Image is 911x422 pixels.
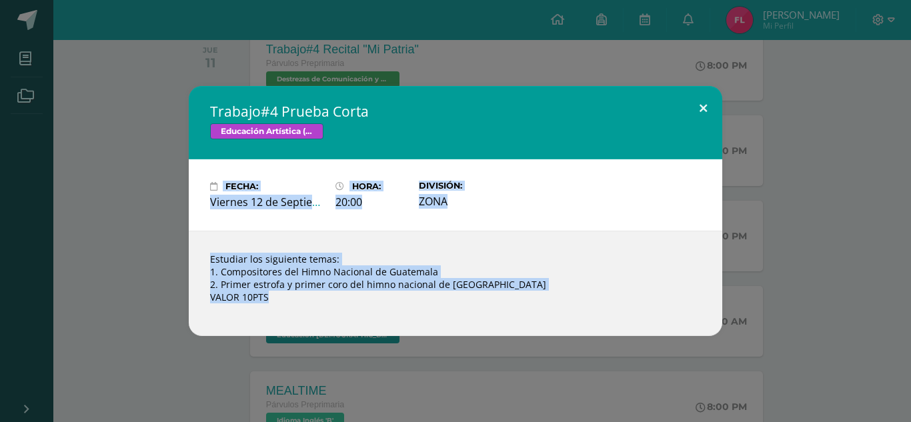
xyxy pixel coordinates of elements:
button: Close (Esc) [684,86,722,131]
div: ZONA [419,194,534,209]
label: División: [419,181,534,191]
span: Educación Artística (Música-Artes Visuales) [210,123,323,139]
div: Estudiar los siguiente temas: 1. Compositores del Himno Nacional de Guatemala 2. Primer estrofa y... [189,231,722,336]
div: 20:00 [335,195,408,209]
span: Hora: [352,181,381,191]
h2: Trabajo#4 Prueba Corta [210,102,701,121]
span: Fecha: [225,181,258,191]
div: Viernes 12 de Septiembre [210,195,325,209]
